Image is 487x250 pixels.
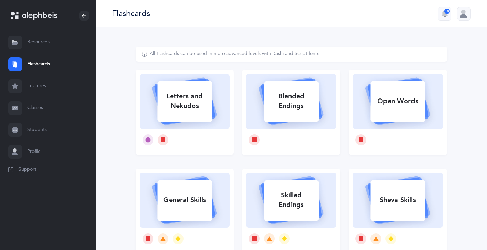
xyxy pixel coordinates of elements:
button: 18 [438,7,451,21]
div: Blended Endings [264,88,319,115]
div: Flashcards [112,8,150,19]
div: All Flashcards can be used in more advanced levels with Rashi and Script fonts. [150,51,321,57]
div: Letters and Nekudos [157,88,212,115]
div: General Skills [157,191,212,209]
span: Support [18,166,36,173]
div: Sheva Skills [370,191,425,209]
div: Open Words [370,92,425,110]
div: 18 [444,9,450,14]
div: Skilled Endings [264,186,319,214]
